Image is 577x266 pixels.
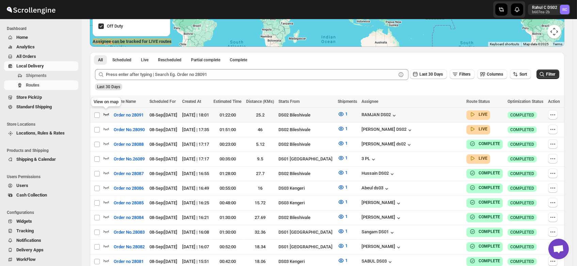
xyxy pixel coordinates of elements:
button: Widgets [4,217,78,226]
b: COMPLETE [479,259,500,263]
button: RAMJAN DS02 [362,112,398,119]
button: 1 [334,109,352,120]
div: [DATE] | 17:17 [182,156,210,162]
button: Order No.28090 [110,124,149,135]
div: 01:51:00 [213,126,242,133]
b: COMPLETE [479,185,500,190]
button: COMPLETE [469,199,500,206]
span: Delivery Apps [16,247,44,252]
span: Shipping & Calendar [16,157,56,162]
img: Google [92,38,114,47]
button: [PERSON_NAME] [362,200,402,207]
div: 5.12 [246,141,275,148]
span: COMPLETED [510,215,534,220]
span: 1 [345,199,348,204]
span: 08-Sep | [DATE] [149,112,177,118]
span: Widgets [16,219,32,224]
span: Order no 28084 [114,214,144,221]
span: Assignee [362,99,378,104]
span: Filter [546,72,555,77]
span: Starts From [278,99,300,104]
span: Order No.28090 [114,126,145,133]
div: [PERSON_NAME] [362,215,402,221]
div: 9.5 [246,156,275,162]
button: COMPLETE [469,184,500,191]
div: [DATE] | 16:07 [182,244,210,250]
span: 08-Sep | [DATE] [149,171,177,176]
button: 1 [334,211,352,222]
span: Configurations [7,210,78,215]
a: Terms (opens in new tab) [553,42,562,46]
button: Order no 28087 [110,168,148,179]
button: COMPLETE [469,243,500,250]
b: COMPLETE [479,141,500,146]
button: COMPLETE [469,170,500,176]
div: SABUL DS03 [362,259,394,265]
button: COMPLETE [469,228,500,235]
span: Scheduled [112,57,131,63]
span: COMPLETED [510,127,534,132]
div: 25.2 [246,112,275,119]
span: Standard Shipping [16,104,52,109]
span: Order no 28086 [114,185,144,192]
button: Filters [450,69,475,79]
span: Dashboard [7,26,78,31]
button: Tracking [4,226,78,236]
button: Map camera controls [547,25,561,38]
button: Delivery Apps [4,245,78,255]
button: Cash Collection [4,190,78,200]
div: [PERSON_NAME] ds02 [362,141,413,148]
span: Rescheduled [158,57,181,63]
span: WorkFlow [16,257,36,262]
button: Order no 28085 [110,198,148,208]
span: 08-Sep | [DATE] [149,186,177,191]
span: COMPLETED [510,200,534,206]
button: 1 [334,226,352,237]
button: Order no 28091 [110,110,148,121]
text: RC [562,7,567,12]
span: COMPLETED [510,244,534,250]
button: Sort [510,69,531,79]
b: COMPLETE [479,171,500,175]
span: Rahul C DS02 [560,5,570,14]
button: 1 [334,240,352,251]
span: Route Name [114,99,136,104]
span: Users Permissions [7,174,78,179]
span: Live [141,57,148,63]
span: COMPLETED [510,230,534,235]
button: [PERSON_NAME] DS02 [362,127,413,134]
div: 00:55:00 [213,185,242,192]
div: 18.34 [246,244,275,250]
button: 3 PL [362,156,377,163]
div: [DATE] | 15:51 [182,258,210,265]
button: Locations, Rules & Rates [4,128,78,138]
button: Columns [477,69,507,79]
span: Order no 28081 [114,258,144,265]
span: Order no 28088 [114,141,144,148]
span: COMPLETED [510,112,534,118]
span: Order no 28087 [114,170,144,177]
div: 01:30:00 [213,229,242,236]
button: Users [4,181,78,190]
button: COMPLETE [469,257,500,264]
span: Order No.26089 [114,156,145,162]
div: [DATE] | 16:21 [182,214,210,221]
span: Filters [459,72,470,77]
b: LIVE [479,112,487,117]
button: COMPLETE [469,214,500,220]
div: [DATE] | 16:25 [182,200,210,206]
div: 16 [246,185,275,192]
span: 1 [345,243,348,248]
button: Notifications [4,236,78,245]
button: Order no 28084 [110,212,148,223]
span: COMPLETED [510,156,534,162]
span: Users [16,183,28,188]
b: COMPLETE [479,244,500,249]
span: 08-Sep | [DATE] [149,244,177,249]
a: Open this area in Google Maps (opens a new window) [92,38,114,47]
span: Scheduled For [149,99,176,104]
button: Order No.28083 [110,227,149,238]
button: 1 [334,123,352,134]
